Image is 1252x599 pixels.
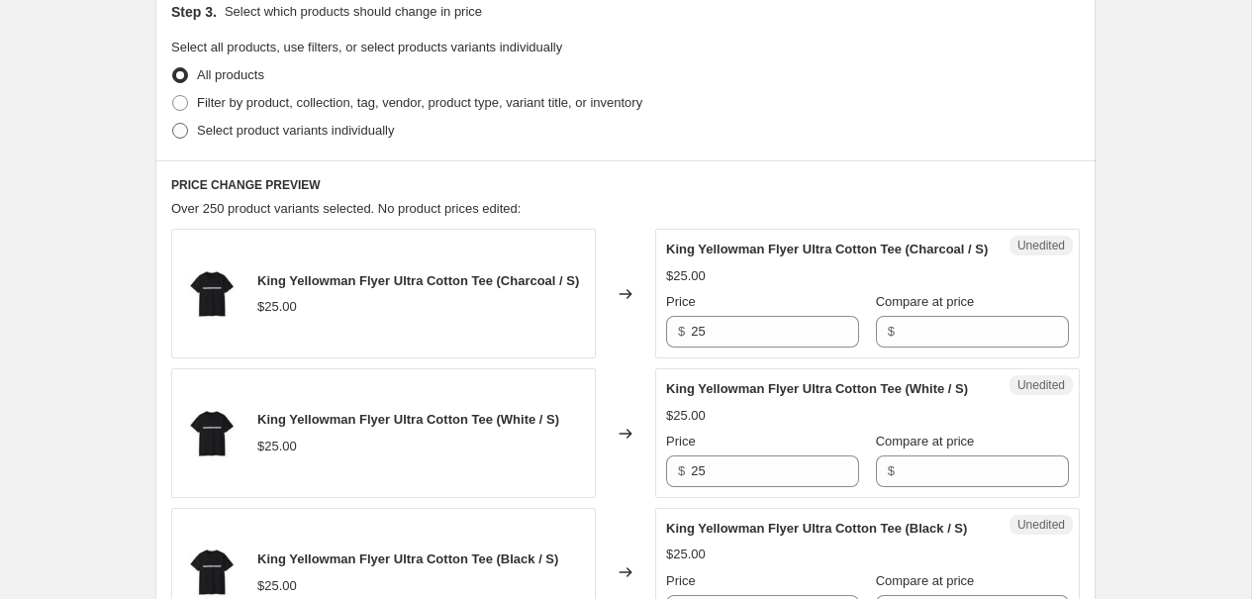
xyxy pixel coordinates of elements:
span: Filter by product, collection, tag, vendor, product type, variant title, or inventory [197,95,642,110]
span: $ [678,324,685,339]
span: Unedited [1017,377,1065,393]
span: King Yellowman Flyer Ultra Cotton Tee (Charcoal / S) [257,273,579,288]
span: Price [666,573,696,588]
div: $25.00 [666,266,706,286]
span: King Yellowman Flyer Ultra Cotton Tee (Black / S) [666,521,967,536]
span: King Yellowman Flyer Ultra Cotton Tee (Black / S) [257,551,558,566]
span: King Yellowman Flyer Ultra Cotton Tee (White / S) [666,381,968,396]
p: Select which products should change in price [225,2,482,22]
span: King Yellowman Flyer Ultra Cotton Tee (White / S) [257,412,559,427]
span: Select product variants individually [197,123,394,138]
span: King Yellowman Flyer Ultra Cotton Tee (Charcoal / S) [666,242,988,256]
span: Compare at price [876,573,975,588]
span: All products [197,67,264,82]
span: Compare at price [876,434,975,449]
span: Over 250 product variants selected. No product prices edited: [171,201,521,216]
span: $ [678,463,685,478]
img: 6271479664139477511_2048_80x.jpg [182,264,241,324]
span: Unedited [1017,517,1065,533]
img: 6271479664139477511_2048_80x.jpg [182,404,241,463]
span: Compare at price [876,294,975,309]
div: $25.00 [257,437,297,456]
div: $25.00 [666,406,706,426]
span: Price [666,434,696,449]
span: Price [666,294,696,309]
h6: PRICE CHANGE PREVIEW [171,177,1080,193]
div: $25.00 [666,545,706,564]
span: Unedited [1017,238,1065,253]
h2: Step 3. [171,2,217,22]
div: $25.00 [257,297,297,317]
span: Select all products, use filters, or select products variants individually [171,40,562,54]
span: $ [888,463,895,478]
div: $25.00 [257,576,297,596]
span: $ [888,324,895,339]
